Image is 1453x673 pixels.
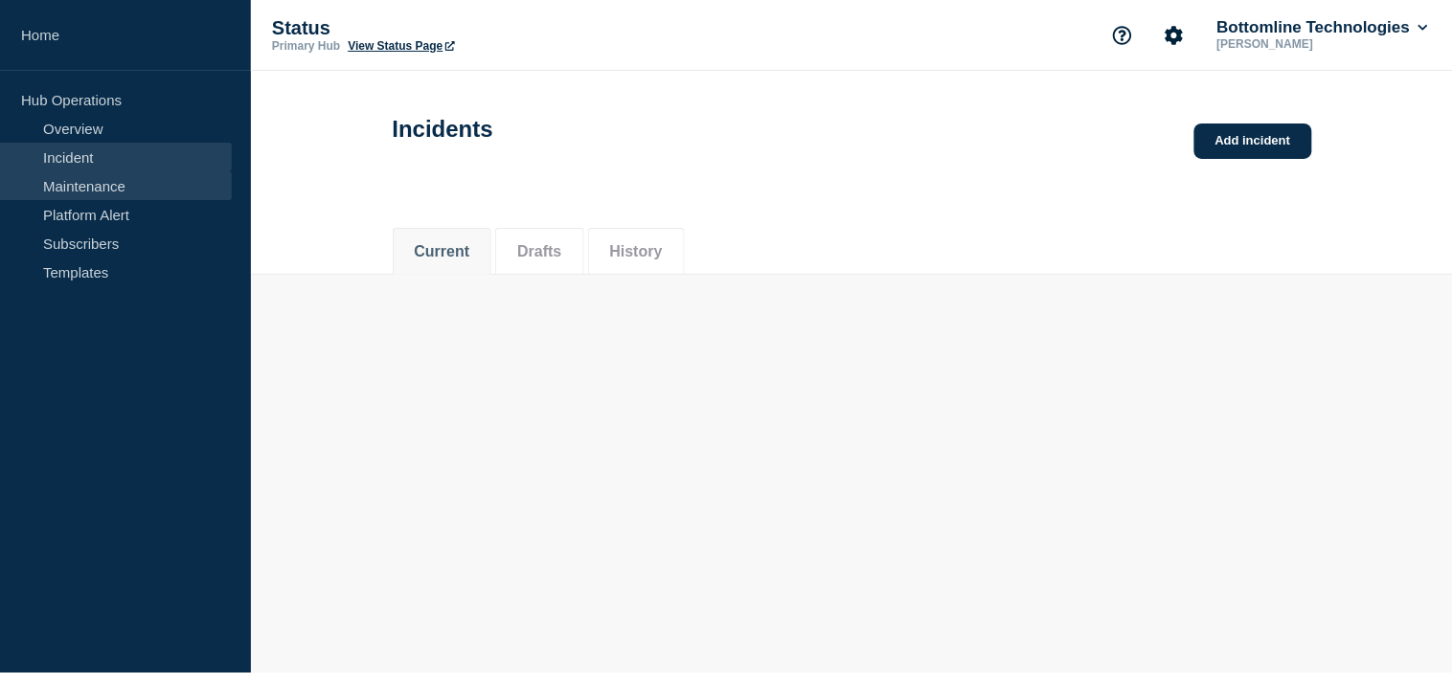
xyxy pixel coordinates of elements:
p: Status [272,17,655,39]
button: Account settings [1154,15,1194,56]
p: Primary Hub [272,39,340,53]
button: Drafts [517,243,561,260]
button: History [610,243,663,260]
h1: Incidents [393,116,493,143]
a: View Status Page [348,39,454,53]
button: Bottomline Technologies [1214,18,1432,37]
p: [PERSON_NAME] [1214,37,1413,51]
button: Support [1102,15,1143,56]
button: Current [415,243,470,260]
a: Add incident [1194,123,1312,159]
